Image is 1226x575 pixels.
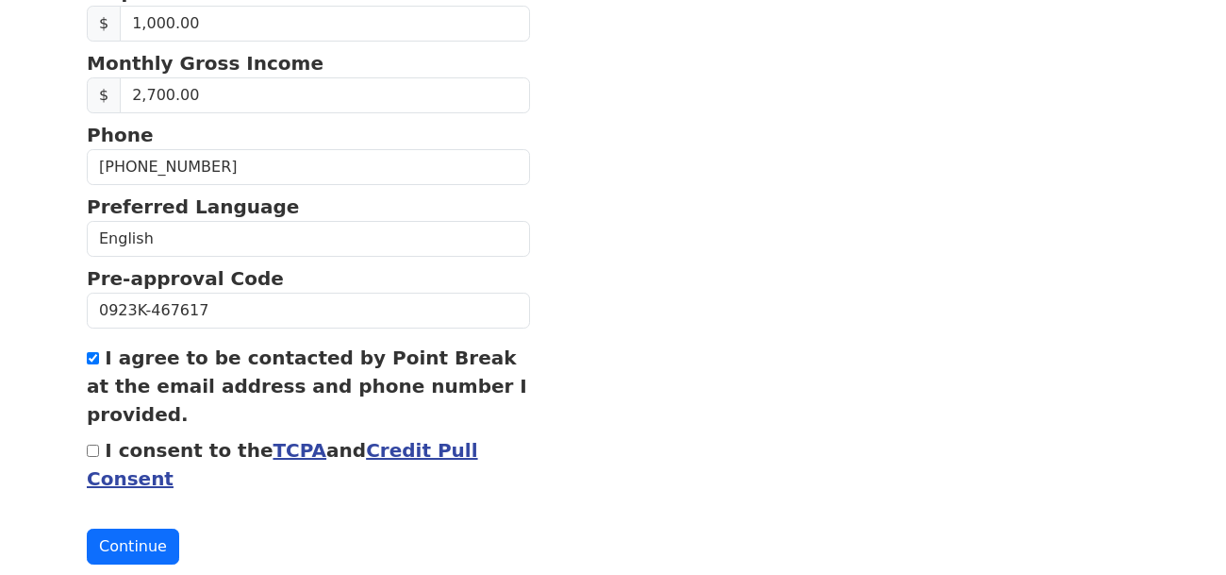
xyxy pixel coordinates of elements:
input: Phone [87,149,530,185]
a: TCPA [273,439,326,462]
p: Monthly Gross Income [87,49,530,77]
label: I agree to be contacted by Point Break at the email address and phone number I provided. [87,347,527,426]
strong: Pre-approval Code [87,267,284,290]
input: Requested Loan Amount [120,6,530,42]
span: $ [87,6,121,42]
input: Monthly Gross Income [120,77,530,113]
span: $ [87,77,121,113]
input: Pre-approval Code [87,293,530,329]
strong: Phone [87,124,153,146]
button: Continue [87,529,179,565]
strong: Preferred Language [87,195,299,218]
label: I consent to the and [87,439,478,490]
